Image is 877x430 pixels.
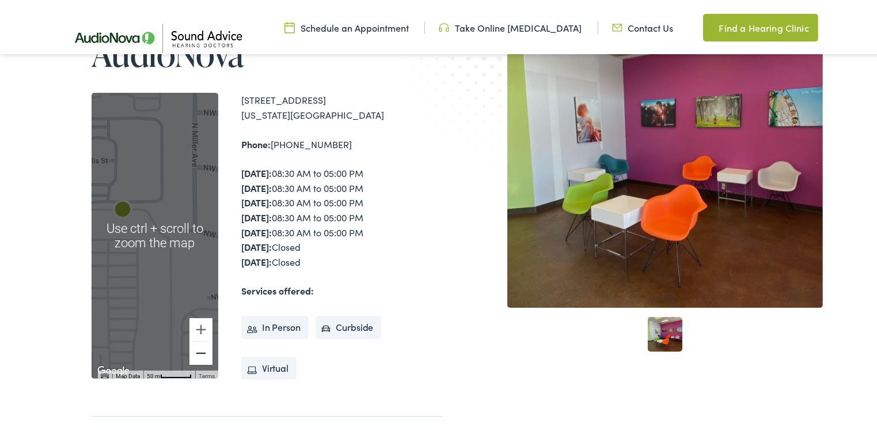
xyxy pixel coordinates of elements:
[189,316,212,339] button: Zoom in
[241,314,309,337] li: In Person
[241,224,272,236] strong: [DATE]:
[439,19,449,32] img: Headphone icon in a unique green color, suggesting audio-related services or features.
[147,371,160,377] span: 50 m
[241,164,272,177] strong: [DATE]:
[241,90,443,120] div: [STREET_ADDRESS] [US_STATE][GEOGRAPHIC_DATA]
[199,371,215,377] a: Terms (opens in new tab)
[241,253,272,266] strong: [DATE]:
[241,282,314,295] strong: Services offered:
[94,361,132,376] img: Google
[109,195,136,222] div: AudioNova
[92,32,443,70] h1: AudioNova
[94,361,132,376] a: Open this area in Google Maps (opens a new window)
[241,179,272,192] strong: [DATE]:
[316,314,382,337] li: Curbside
[241,354,297,378] li: Virtual
[241,194,272,206] strong: [DATE]:
[703,18,713,32] img: Map pin icon in a unique green color, indicating location-related features or services.
[703,12,818,39] a: Find a Hearing Clinic
[241,164,443,267] div: 08:30 AM to 05:00 PM 08:30 AM to 05:00 PM 08:30 AM to 05:00 PM 08:30 AM to 05:00 PM 08:30 AM to 0...
[143,368,195,376] button: Map Scale: 50 m per 51 pixels
[284,19,295,32] img: Calendar icon in a unique green color, symbolizing scheduling or date-related features.
[284,19,409,32] a: Schedule an Appointment
[241,135,271,148] strong: Phone:
[241,238,272,251] strong: [DATE]:
[612,19,674,32] a: Contact Us
[101,370,109,378] button: Keyboard shortcuts
[189,340,212,363] button: Zoom out
[439,19,582,32] a: Take Online [MEDICAL_DATA]
[116,370,140,378] button: Map Data
[241,209,272,221] strong: [DATE]:
[241,135,443,150] div: [PHONE_NUMBER]
[648,315,682,349] a: 1
[612,19,622,32] img: Icon representing mail communication in a unique green color, indicative of contact or communicat...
